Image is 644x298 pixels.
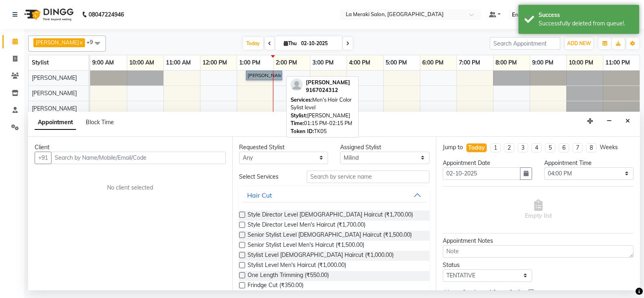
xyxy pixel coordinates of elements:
a: x [79,39,83,46]
span: ADD NEW [567,40,591,46]
span: Thu [282,40,299,46]
span: Senior Stylist Level [DEMOGRAPHIC_DATA] Haircut (₹1,500.00) [248,231,412,241]
span: [PERSON_NAME] [32,105,77,112]
div: No client selected [54,183,206,192]
span: Stylist [32,59,49,66]
div: Assigned Stylist [340,143,429,152]
span: Today [243,37,263,50]
span: Men's Hair Color Sylist level [291,96,352,111]
li: 6 [559,143,569,152]
div: 01:15 PM-02:15 PM [291,119,354,127]
span: Frindge Cut (₹350.00) [248,281,303,291]
div: Status [443,261,532,269]
li: 8 [586,143,597,152]
li: 2 [504,143,514,152]
button: +91 [35,152,52,164]
span: Services: [291,96,312,103]
div: Select Services [233,173,301,181]
a: 5:00 PM [384,57,409,69]
a: 9:00 PM [530,57,555,69]
li: 1 [490,143,501,152]
a: 8:00 PM [493,57,519,69]
span: Block Time [86,119,114,126]
a: 11:00 PM [603,57,632,69]
span: Token ID: [291,128,314,134]
span: Empty list [525,200,552,220]
div: Hair Cut [247,190,272,200]
div: Today [468,144,485,152]
div: [PERSON_NAME] [291,112,354,120]
a: 1:00 PM [237,57,262,69]
span: Style Director Level [DEMOGRAPHIC_DATA] Haircut (₹1,700.00) [248,210,413,221]
input: yyyy-mm-dd [443,167,520,180]
button: ADD NEW [565,38,593,49]
a: 9:00 AM [90,57,116,69]
span: [PERSON_NAME] [32,90,77,97]
b: 08047224946 [89,3,124,26]
input: Search by service name [307,171,430,183]
div: Weeks [600,143,618,152]
li: 3 [518,143,528,152]
div: Appointment Date [443,159,532,167]
div: Client [35,143,226,152]
span: +9 [87,39,99,45]
div: Appointment Time [544,159,634,167]
button: Close [622,115,634,127]
li: 4 [531,143,542,152]
div: TK05 [291,127,354,135]
button: Hair Cut [242,188,427,202]
div: Jump to [443,143,463,152]
span: Time: [291,120,304,126]
a: 2:00 PM [274,57,299,69]
img: logo [21,3,76,26]
span: [PERSON_NAME] [306,79,350,85]
a: 11:00 AM [164,57,193,69]
input: Search Appointment [490,37,560,50]
a: 10:00 AM [127,57,156,69]
span: [PERSON_NAME] [36,39,79,46]
a: 10:00 PM [567,57,595,69]
span: Stylist Level [DEMOGRAPHIC_DATA] Haircut (₹1,000.00) [248,251,394,261]
span: Style Director Level Men's Haircut (₹1,700.00) [248,221,365,231]
span: Appointment [35,115,76,130]
span: Stylist: [291,112,307,119]
a: 7:00 PM [457,57,482,69]
div: Success [539,11,633,19]
div: 9167024312 [306,86,350,94]
div: Appointment Notes [443,237,634,245]
div: Requested Stylist [239,143,328,152]
a: 12:00 PM [200,57,229,69]
a: 3:00 PM [310,57,336,69]
li: 5 [545,143,555,152]
span: One Length Trimming (₹550.00) [248,271,329,281]
span: Senior Stylist Level Men's Haircut (₹1,500.00) [248,241,364,251]
span: [PERSON_NAME] [32,74,77,81]
a: 6:00 PM [420,57,446,69]
input: 2025-10-02 [299,38,339,50]
input: Search by Name/Mobile/Email/Code [51,152,226,164]
li: 7 [572,143,583,152]
a: 4:00 PM [347,57,372,69]
img: profile [291,79,303,91]
div: Successfully deleted from queue!. [539,19,633,28]
span: Stylist Level Men's Haircut (₹1,000.00) [248,261,346,271]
